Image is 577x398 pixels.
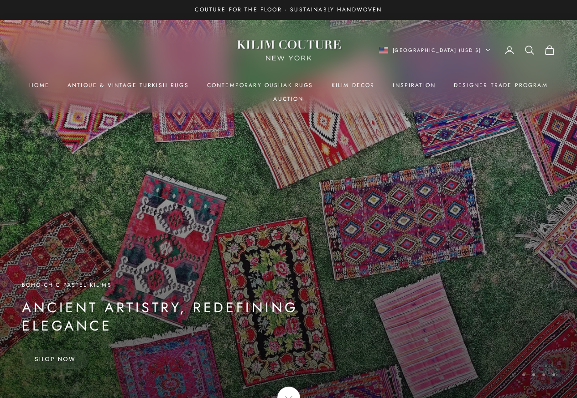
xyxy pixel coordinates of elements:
[29,81,49,90] a: Home
[22,81,555,104] nav: Primary navigation
[332,81,375,90] summary: Kilim Decor
[379,46,491,54] button: Change country or currency
[22,299,378,335] p: Ancient Artistry, Redefining Elegance
[393,81,436,90] a: Inspiration
[454,81,548,90] a: Designer Trade Program
[22,350,89,369] a: Shop Now
[379,47,388,54] img: United States
[379,45,556,56] nav: Secondary navigation
[195,5,382,15] p: Couture for the Floor · Sustainably Handwoven
[22,280,378,289] p: Boho-Chic Pastel Kilims
[68,81,189,90] a: Antique & Vintage Turkish Rugs
[273,94,303,103] a: Auction
[207,81,313,90] a: Contemporary Oushak Rugs
[393,46,482,54] span: [GEOGRAPHIC_DATA] (USD $)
